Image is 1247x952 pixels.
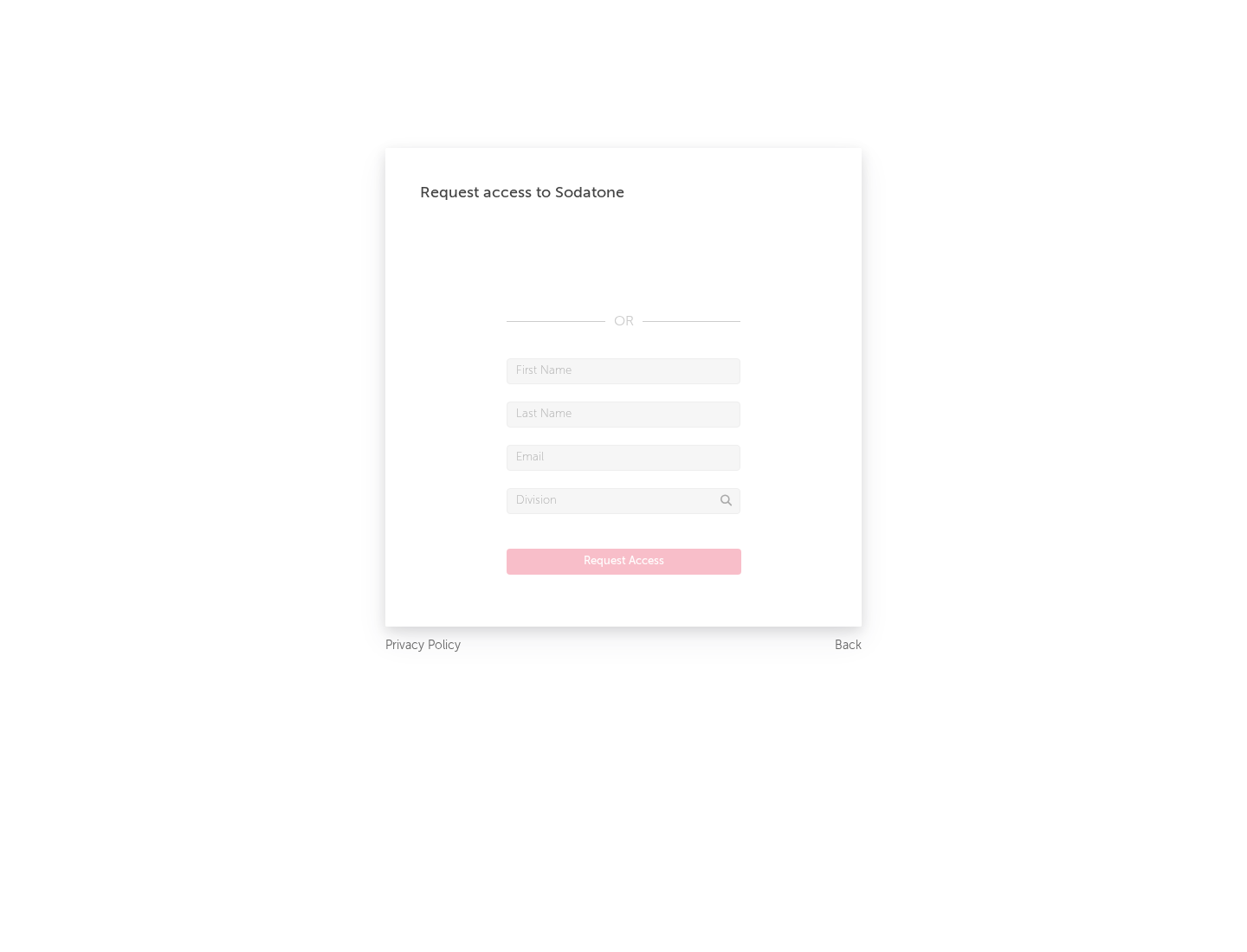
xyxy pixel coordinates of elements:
input: First Name [507,358,740,384]
div: OR [507,312,740,332]
button: Request Access [507,549,741,575]
a: Privacy Policy [385,635,461,657]
input: Last Name [507,402,740,428]
input: Email [507,445,740,471]
input: Division [507,488,740,514]
div: Request access to Sodatone [420,183,827,203]
a: Back [835,635,862,657]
